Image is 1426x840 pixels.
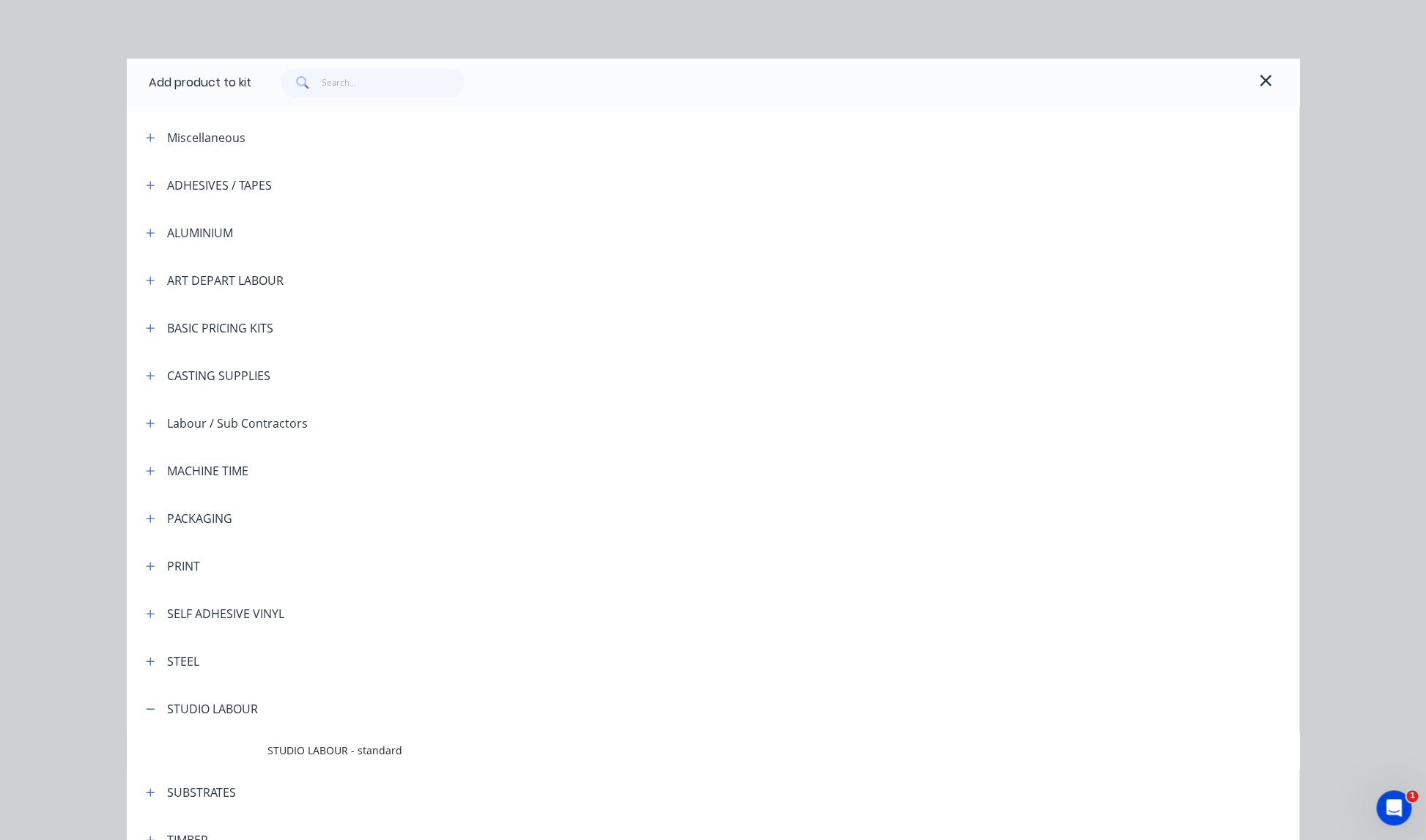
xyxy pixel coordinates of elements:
input: Search... [322,68,465,97]
iframe: Intercom live chat [1376,790,1411,825]
div: ADHESIVES / TAPES [167,176,272,194]
span: 1 [1406,790,1418,802]
div: PACKAGING [167,510,232,527]
div: CASTING SUPPLIES [167,367,270,384]
div: STUDIO LABOUR [167,700,258,718]
div: BASIC PRICING KITS [167,319,273,337]
div: STEEL [167,653,199,670]
div: Add product to kit [149,74,251,92]
span: STUDIO LABOUR - standard [267,743,1093,758]
div: ART DEPART LABOUR [167,272,284,289]
div: SELF ADHESIVE VINYL [167,605,284,622]
div: ALUMINIUM [167,224,233,242]
div: SUBSTRATES [167,784,236,801]
div: MACHINE TIME [167,462,248,480]
div: PRINT [167,557,200,575]
div: Labour / Sub Contractors [167,415,308,432]
div: Miscellaneous [167,129,245,146]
